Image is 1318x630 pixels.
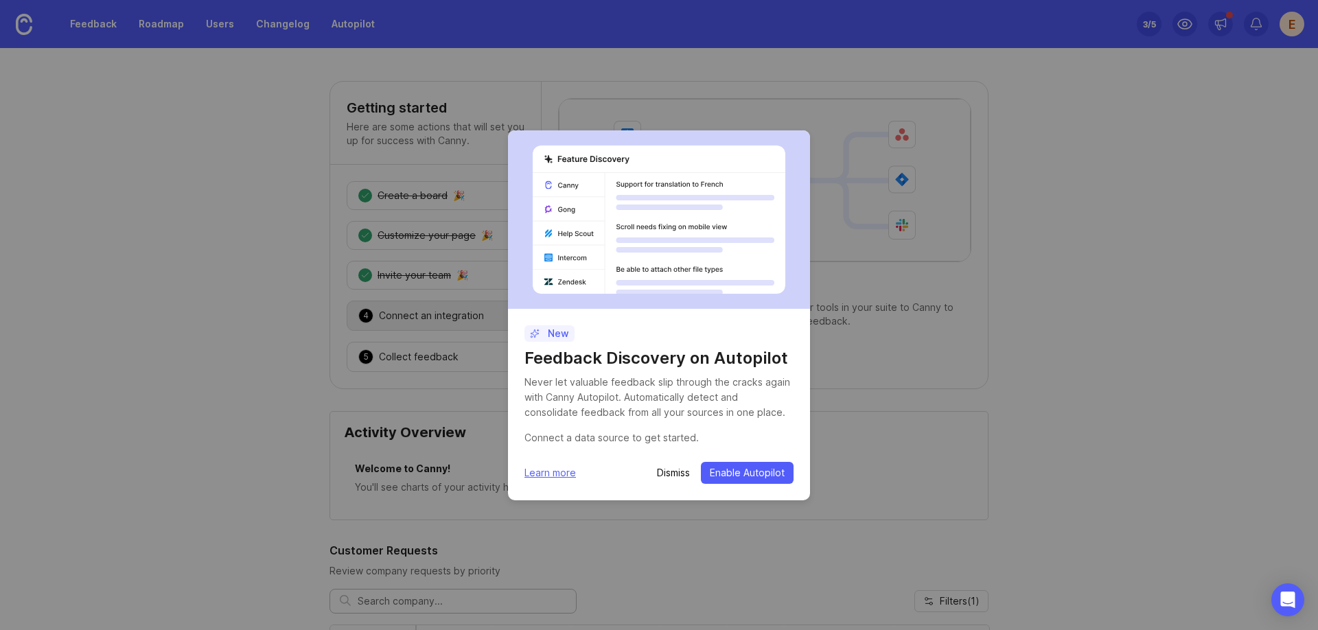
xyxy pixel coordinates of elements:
h1: Feedback Discovery on Autopilot [524,347,794,369]
div: Connect a data source to get started. [524,430,794,445]
button: Dismiss [657,466,690,480]
span: Enable Autopilot [710,466,785,480]
img: autopilot-456452bdd303029aca878276f8eef889.svg [533,145,785,294]
div: Never let valuable feedback slip through the cracks again with Canny Autopilot. Automatically det... [524,375,794,420]
a: Learn more [524,465,576,480]
p: New [530,327,569,340]
div: Open Intercom Messenger [1271,583,1304,616]
button: Enable Autopilot [701,462,794,484]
